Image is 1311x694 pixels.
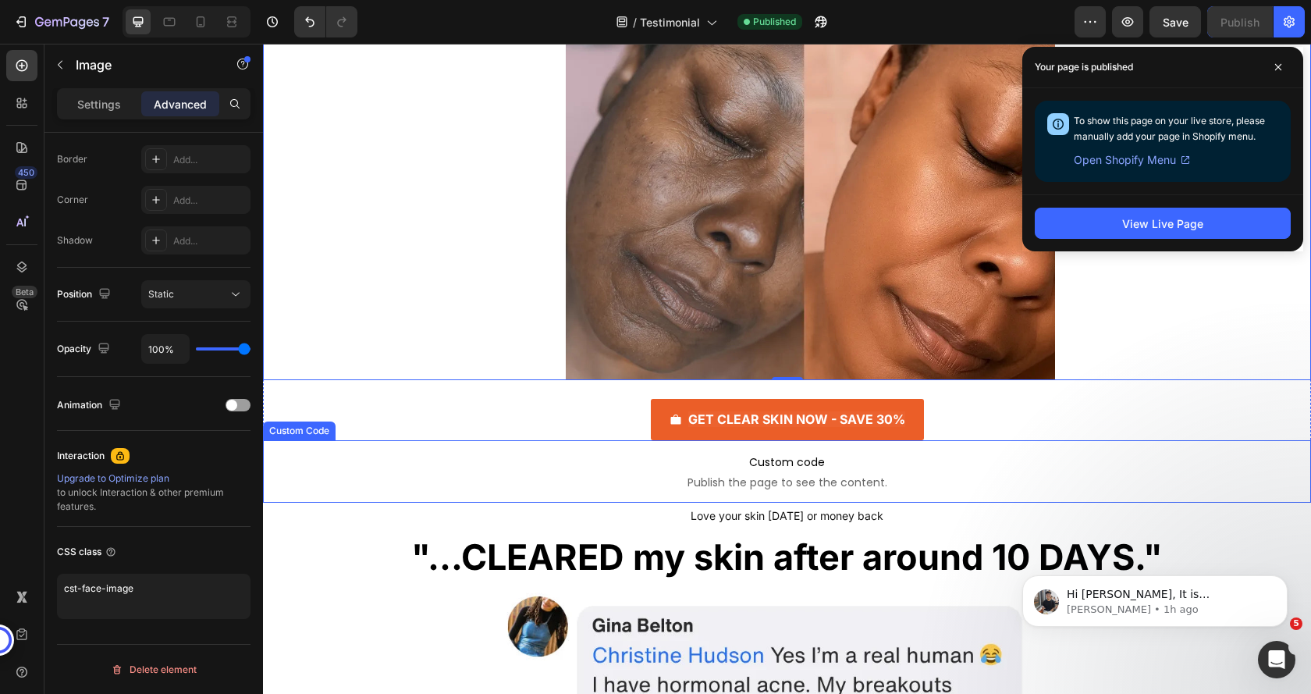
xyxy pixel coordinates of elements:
p: Advanced [154,96,207,112]
div: Position [57,284,114,305]
button: View Live Page [1035,208,1291,239]
div: Border [57,152,87,166]
button: 7 [6,6,116,37]
span: / [633,14,637,30]
input: Auto [142,335,189,363]
div: Delete element [111,660,197,679]
button: Publish [1207,6,1273,37]
iframe: Intercom notifications message [999,543,1311,652]
span: Static [148,288,174,300]
div: Add... [173,234,247,248]
div: 450 [15,166,37,179]
div: Add... [173,153,247,167]
span: Open Shopify Menu [1074,151,1176,169]
div: Custom Code [3,380,69,394]
button: Static [141,280,250,308]
div: Corner [57,193,88,207]
div: Shadow [57,233,93,247]
span: Testimonial [640,14,700,30]
iframe: To enrich screen reader interactions, please activate Accessibility in Grammarly extension settings [263,44,1311,694]
span: To show this page on your live store, please manually add your page in Shopify menu. [1074,115,1265,142]
span: 5 [1290,617,1302,630]
p: 7 [102,12,109,31]
div: View Live Page [1122,215,1203,232]
button: <p><span style="background-color:rgba(255,251,255,0.03);color:#FFFFFF;font-size:16px;"><strong>GE... [388,355,661,397]
div: Opacity [57,339,113,360]
div: Animation [57,395,124,416]
strong: "...CLEARED my skin after around 10 DAYS." [148,492,900,535]
div: Undo/Redo [294,6,357,37]
p: Settings [77,96,121,112]
strong: GET CLEAR SKIN NOW - SAVE 30% [425,368,642,383]
button: Delete element [57,657,250,682]
span: Love your skin [DATE] or money back [428,465,620,479]
div: CSS class [57,545,117,559]
div: to unlock Interaction & other premium features. [57,472,250,514]
div: Upgrade to Optimize plan [57,472,250,486]
div: Publish [1220,14,1259,30]
span: Published [753,15,796,29]
div: Interaction [57,449,105,463]
p: Your page is published [1035,59,1133,75]
div: Add... [173,194,247,208]
div: Beta [12,286,37,298]
button: Save [1149,6,1201,37]
iframe: Intercom live chat [1258,641,1295,678]
p: Image [76,55,208,74]
span: Save [1163,16,1188,29]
